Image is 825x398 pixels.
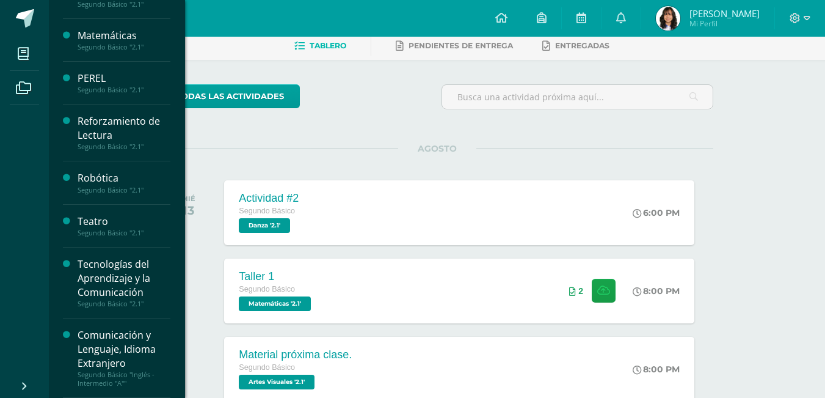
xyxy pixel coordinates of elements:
[78,300,170,308] div: Segundo Básico "2.1"
[294,36,346,56] a: Tablero
[78,257,170,300] div: Tecnologías del Aprendizaje y la Comunicación
[78,114,170,151] a: Reforzamiento de LecturaSegundo Básico "2.1"
[239,270,314,283] div: Taller 1
[578,286,583,296] span: 2
[78,29,170,51] a: MatemáticasSegundo Básico "2.1"
[78,142,170,151] div: Segundo Básico "2.1"
[78,171,170,185] div: Robótica
[398,143,476,154] span: AGOSTO
[633,364,680,375] div: 8:00 PM
[78,328,170,370] div: Comunicación y Lenguaje, Idioma Extranjero
[689,18,760,29] span: Mi Perfil
[656,6,680,31] img: 1323a6f7be21f7b74fb56d4b01f64e1b.png
[78,328,170,388] a: Comunicación y Lenguaje, Idioma ExtranjeroSegundo Básico "Inglés - Intermedio "A""
[396,36,513,56] a: Pendientes de entrega
[239,348,352,361] div: Material próxima clase.
[78,215,170,229] div: Teatro
[239,297,311,311] span: Matemáticas '2.1'
[442,85,713,109] input: Busca una actividad próxima aquí...
[569,286,583,296] div: Archivos entregados
[78,215,170,237] a: TeatroSegundo Básico "2.1"
[161,84,300,108] a: todas las Actividades
[310,41,346,50] span: Tablero
[78,43,170,51] div: Segundo Básico "2.1"
[409,41,513,50] span: Pendientes de entrega
[239,363,295,372] span: Segundo Básico
[78,186,170,194] div: Segundo Básico "2.1"
[181,203,195,218] div: 13
[78,86,170,94] div: Segundo Básico "2.1"
[239,207,295,215] span: Segundo Básico
[239,285,295,293] span: Segundo Básico
[78,72,170,86] div: PEREL
[181,194,195,203] div: MIÉ
[239,218,290,233] span: Danza '2.1'
[239,192,299,205] div: Actividad #2
[633,286,680,297] div: 8:00 PM
[689,7,760,20] span: [PERSON_NAME]
[78,72,170,94] a: PERELSegundo Básico "2.1"
[78,171,170,194] a: RobóticaSegundo Básico "2.1"
[78,29,170,43] div: Matemáticas
[633,207,680,218] div: 6:00 PM
[78,114,170,142] div: Reforzamiento de Lectura
[78,257,170,308] a: Tecnologías del Aprendizaje y la ComunicaciónSegundo Básico "2.1"
[542,36,609,56] a: Entregadas
[78,229,170,237] div: Segundo Básico "2.1"
[78,370,170,388] div: Segundo Básico "Inglés - Intermedio "A""
[555,41,609,50] span: Entregadas
[239,375,314,389] span: Artes Visuales '2.1'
